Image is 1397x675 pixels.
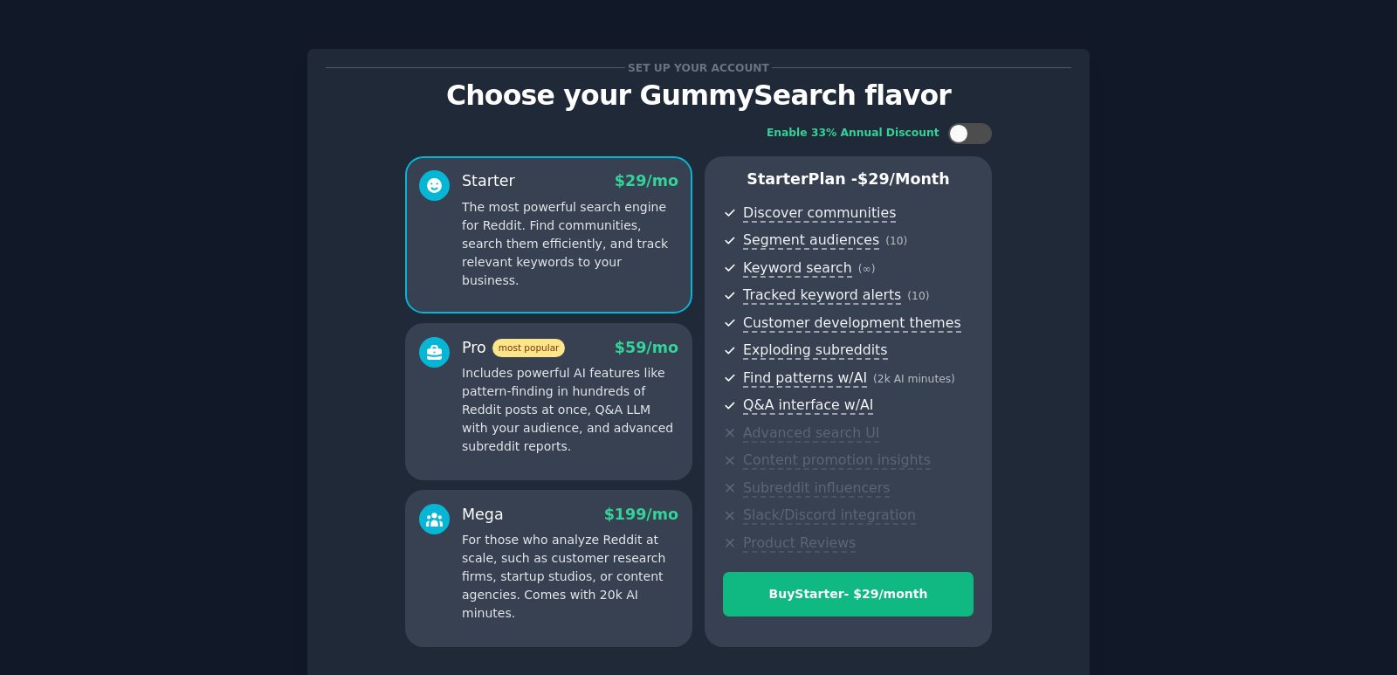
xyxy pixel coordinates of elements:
span: $ 29 /month [857,170,950,188]
div: Buy Starter - $ 29 /month [724,585,973,603]
span: most popular [492,339,566,357]
span: Keyword search [743,259,852,278]
span: ( 10 ) [907,290,929,302]
span: Customer development themes [743,314,961,333]
div: Enable 33% Annual Discount [767,126,939,141]
p: For those who analyze Reddit at scale, such as customer research firms, startup studios, or conte... [462,531,678,623]
p: The most powerful search engine for Reddit. Find communities, search them efficiently, and track ... [462,198,678,290]
span: Segment audiences [743,231,879,250]
span: Find patterns w/AI [743,369,867,388]
span: Exploding subreddits [743,341,887,360]
div: Mega [462,504,504,526]
span: Content promotion insights [743,451,931,470]
span: Slack/Discord integration [743,506,916,525]
span: ( ∞ ) [858,263,876,275]
span: $ 59 /mo [615,339,678,356]
span: Product Reviews [743,534,856,553]
span: Discover communities [743,204,896,223]
span: Set up your account [625,59,773,77]
p: Starter Plan - [723,169,974,190]
div: Pro [462,337,565,359]
span: $ 199 /mo [604,506,678,523]
span: Subreddit influencers [743,479,890,498]
p: Includes powerful AI features like pattern-finding in hundreds of Reddit posts at once, Q&A LLM w... [462,364,678,456]
button: BuyStarter- $29/month [723,572,974,616]
span: ( 2k AI minutes ) [873,373,955,385]
span: $ 29 /mo [615,172,678,189]
span: Advanced search UI [743,424,879,443]
span: Tracked keyword alerts [743,286,901,305]
div: Starter [462,170,515,192]
span: Q&A interface w/AI [743,396,873,415]
p: Choose your GummySearch flavor [326,80,1071,111]
span: ( 10 ) [885,235,907,247]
